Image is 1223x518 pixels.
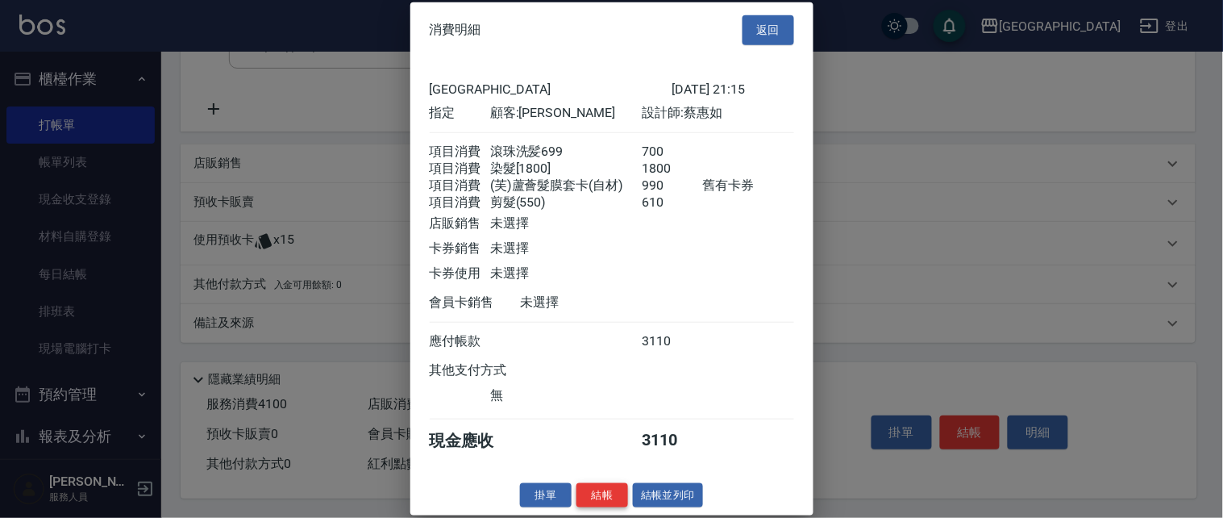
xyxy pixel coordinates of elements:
[430,294,521,311] div: 會員卡銷售
[490,240,642,257] div: 未選擇
[430,194,490,211] div: 項目消費
[490,265,642,282] div: 未選擇
[490,194,642,211] div: 剪髮(550)
[642,194,702,211] div: 610
[430,177,490,194] div: 項目消費
[430,143,490,160] div: 項目消費
[743,15,794,45] button: 返回
[642,429,702,451] div: 3110
[672,81,794,96] div: [DATE] 21:15
[642,160,702,177] div: 1800
[430,265,490,282] div: 卡券使用
[430,104,490,121] div: 指定
[430,81,672,96] div: [GEOGRAPHIC_DATA]
[521,294,672,311] div: 未選擇
[430,22,481,38] span: 消費明細
[430,332,490,349] div: 應付帳款
[490,143,642,160] div: 滾珠洗髪699
[702,177,793,194] div: 舊有卡券
[490,104,642,121] div: 顧客: [PERSON_NAME]
[642,143,702,160] div: 700
[430,240,490,257] div: 卡券銷售
[642,177,702,194] div: 990
[490,215,642,232] div: 未選擇
[642,332,702,349] div: 3110
[520,482,572,508] button: 掛單
[490,386,642,403] div: 無
[430,429,521,451] div: 現金應收
[490,177,642,194] div: (芙)蘆薈髮膜套卡(自材)
[430,361,551,378] div: 其他支付方式
[490,160,642,177] div: 染髮[1800]
[642,104,793,121] div: 設計師: 蔡惠如
[576,482,628,508] button: 結帳
[633,482,703,508] button: 結帳並列印
[430,160,490,177] div: 項目消費
[430,215,490,232] div: 店販銷售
